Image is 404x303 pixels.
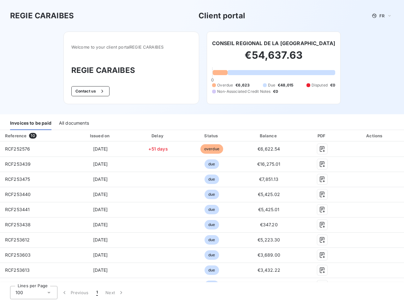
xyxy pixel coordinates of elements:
span: €0 [330,82,335,88]
span: Overdue [217,82,233,88]
button: Contact us [71,86,110,96]
span: due [205,205,219,214]
button: Next [102,286,128,299]
span: [DATE] [93,252,108,258]
span: RCF253438 [5,222,31,227]
span: RCF253440 [5,192,31,197]
span: Due [268,82,275,88]
h3: REGIE CARAIBES [10,10,74,21]
span: RCF253439 [5,161,31,167]
button: Previous [57,286,92,299]
span: €0 [273,89,278,94]
div: Actions [347,133,403,139]
span: FR [379,13,384,18]
span: due [205,159,219,169]
span: 0 [211,77,214,82]
span: Welcome to your client portal REGIE CARAIBES [71,45,191,50]
span: [DATE] [93,146,108,151]
div: PDF [300,133,344,139]
span: [DATE] [93,222,108,227]
span: 100 [15,289,23,296]
span: due [205,235,219,245]
span: due [205,250,219,260]
span: €16,275.01 [257,161,281,167]
h3: REGIE CARAIBES [71,65,191,76]
span: due [205,190,219,199]
span: RCF253441 [5,207,30,212]
span: [DATE] [93,237,108,242]
span: [DATE] [93,267,108,273]
h3: Client portal [199,10,245,21]
span: €7,851.13 [259,176,278,182]
button: 1 [92,286,102,299]
span: Disputed [312,82,328,88]
span: RCF253603 [5,252,31,258]
div: Issued on [70,133,131,139]
span: 10 [29,133,36,139]
span: due [205,175,219,184]
span: +51 days [148,146,168,151]
div: Status [186,133,238,139]
span: due [205,281,219,290]
span: [DATE] [93,207,108,212]
div: All documents [59,117,89,130]
span: €6,622.54 [258,146,280,151]
span: [DATE] [93,192,108,197]
span: [DATE] [93,161,108,167]
span: due [205,220,219,229]
span: RCF253613 [5,267,30,273]
span: €48,015 [278,82,293,88]
span: 1 [96,289,98,296]
span: RCF252576 [5,146,30,151]
h6: CONSEIL REGIONAL DE LA [GEOGRAPHIC_DATA] [212,39,335,47]
span: overdue [200,144,223,154]
span: due [205,265,219,275]
span: €5,223.30 [258,237,280,242]
span: €5,425.02 [258,192,280,197]
span: €3,432.22 [258,267,280,273]
span: [DATE] [93,176,108,182]
h2: €54,637.63 [212,49,335,68]
span: €6,623 [235,82,250,88]
div: Invoices to be paid [10,117,51,130]
div: Reference [5,133,27,138]
div: Balance [241,133,298,139]
div: Delay [133,133,183,139]
span: €3,689.00 [258,252,280,258]
span: RCF253475 [5,176,30,182]
span: Non-Associated Credit Notes [217,89,270,94]
span: €347.20 [260,222,278,227]
span: €5,425.01 [258,207,279,212]
span: RCF253612 [5,237,30,242]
